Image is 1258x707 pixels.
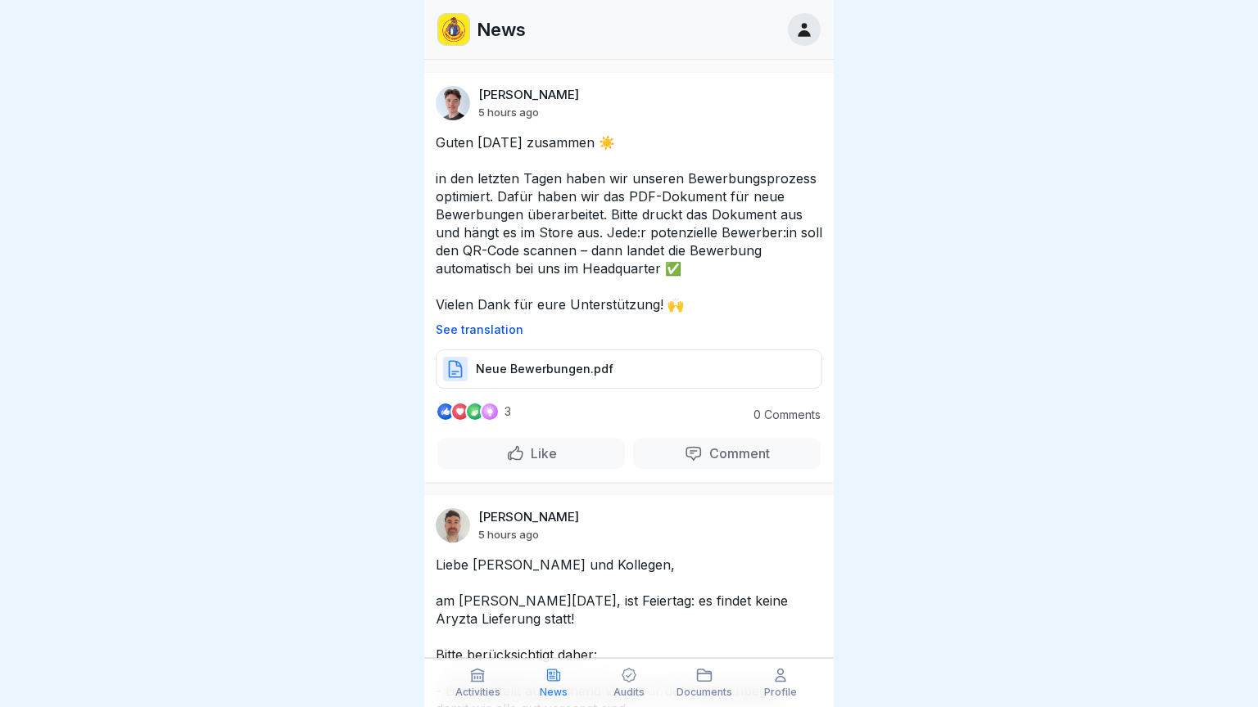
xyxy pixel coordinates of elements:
p: [PERSON_NAME] [478,88,579,102]
img: loco.jpg [438,14,469,45]
p: Like [524,445,557,462]
p: Documents [677,687,732,698]
p: Audits [613,687,645,698]
p: 3 [505,405,511,418]
p: Profile [764,687,797,698]
p: 0 Comments [731,408,821,421]
p: [PERSON_NAME] [478,510,579,525]
p: Activities [455,687,500,698]
p: 5 hours ago [478,528,539,541]
p: News [477,19,526,40]
p: Comment [703,445,770,462]
p: See translation [436,323,822,336]
p: Neue Bewerbungen.pdf [476,361,613,377]
a: Neue Bewerbungen.pdf [436,368,822,385]
p: 5 hours ago [478,106,539,119]
p: News [540,687,568,698]
p: Guten [DATE] zusammen ☀️ in den letzten Tagen haben wir unseren Bewerbungsprozess optimiert. Dafü... [436,133,822,313]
